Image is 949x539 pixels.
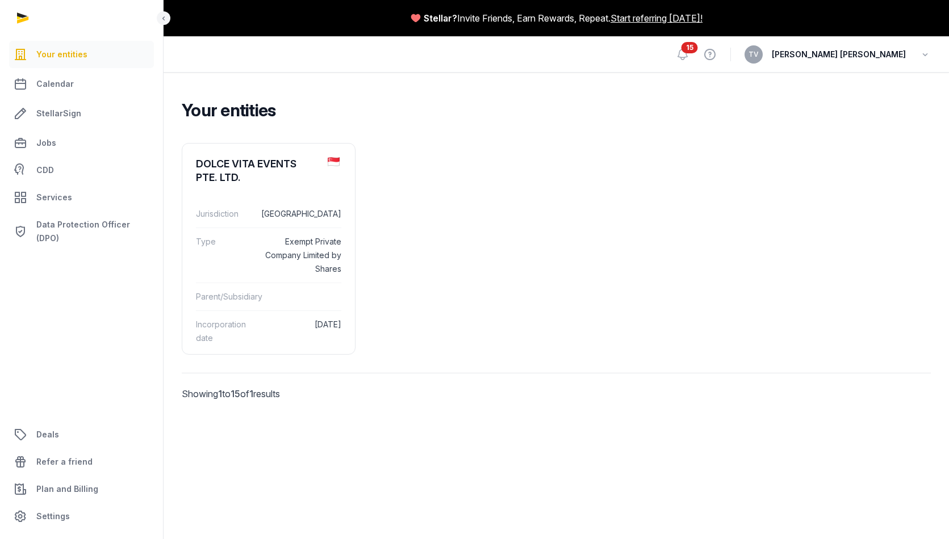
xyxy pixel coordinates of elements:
[36,482,98,496] span: Plan and Billing
[424,11,457,25] span: Stellar?
[36,77,74,91] span: Calendar
[260,318,341,345] dd: [DATE]
[182,373,356,414] p: Showing to of results
[36,191,72,204] span: Services
[36,428,59,441] span: Deals
[9,184,154,211] a: Services
[196,290,254,304] dt: Parent/Subsidiary
[36,136,56,150] span: Jobs
[36,455,93,469] span: Refer a friend
[9,448,154,475] a: Refer a friend
[9,41,154,68] a: Your entities
[36,509,70,523] span: Settings
[745,45,763,64] button: TV
[182,100,922,120] h2: Your entities
[218,388,222,399] span: 1
[611,11,703,25] a: Start referring [DATE]!
[182,144,355,361] a: DOLCE VITA EVENTS PTE. LTD.Jurisdiction[GEOGRAPHIC_DATA]TypeExempt Private Company Limited by Sha...
[682,42,698,53] span: 15
[9,159,154,182] a: CDD
[36,107,81,120] span: StellarSign
[9,129,154,157] a: Jobs
[9,213,154,250] a: Data Protection Officer (DPO)
[9,100,154,127] a: StellarSign
[36,218,149,245] span: Data Protection Officer (DPO)
[231,388,240,399] span: 15
[36,163,54,177] span: CDD
[9,421,154,448] a: Deals
[328,157,340,166] img: sg.png
[196,318,250,345] dt: Incorporation date
[260,207,341,221] dd: [GEOGRAPHIC_DATA]
[9,475,154,503] a: Plan and Billing
[9,70,154,98] a: Calendar
[196,235,250,276] dt: Type
[196,207,250,221] dt: Jurisdiction
[772,48,906,61] span: [PERSON_NAME] [PERSON_NAME]
[249,388,253,399] span: 1
[36,48,87,61] span: Your entities
[260,235,341,276] dd: Exempt Private Company Limited by Shares
[196,157,319,184] div: DOLCE VITA EVENTS PTE. LTD.
[749,51,759,58] span: TV
[9,503,154,530] a: Settings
